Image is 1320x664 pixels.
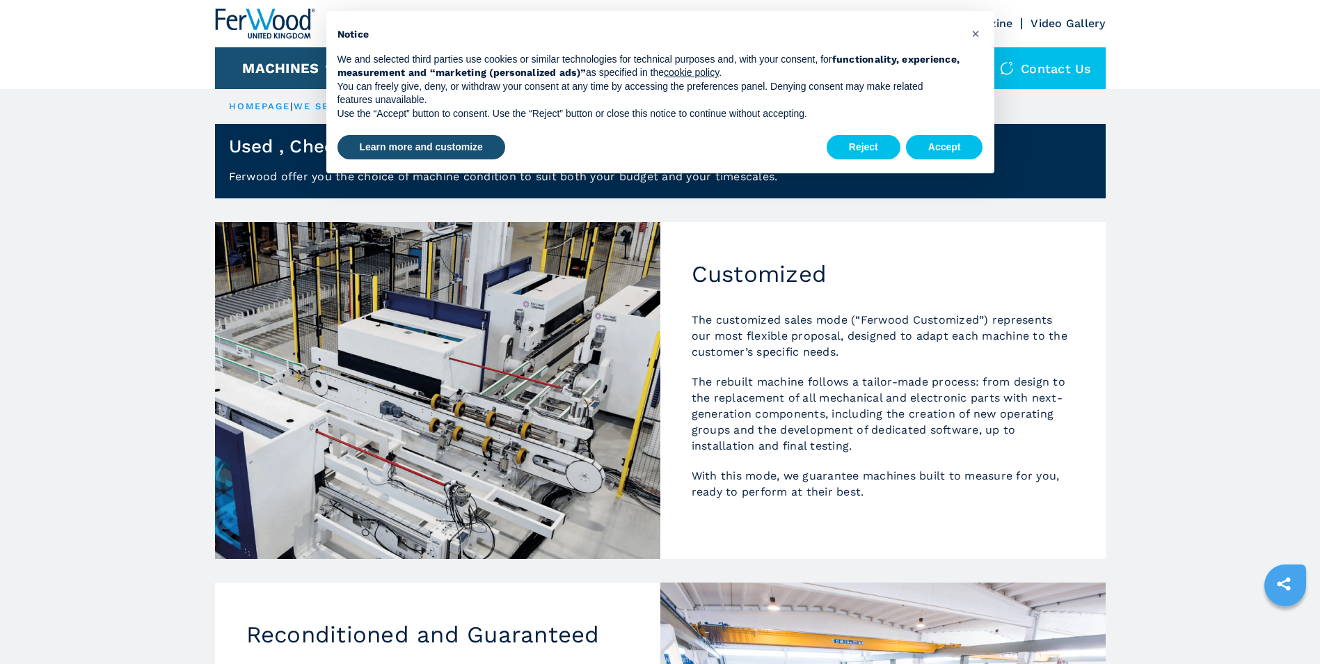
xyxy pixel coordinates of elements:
[692,260,1074,288] h2: Customized
[246,621,629,649] h2: Reconditioned and Guaranteed
[971,25,980,42] span: ×
[827,135,900,160] button: Reject
[229,101,291,111] a: HOMEPAGE
[215,222,660,559] img: Customized
[229,135,770,157] h1: Used , Checked, Reconditioned or Customized - You Choose
[1266,567,1301,601] a: sharethis
[692,312,1074,360] p: The customized sales mode (“Ferwood Customized”) represents our most flexible proposal, designed ...
[692,374,1074,454] p: The rebuilt machine follows a tailor-made process: from design to the replacement of all mechanic...
[215,8,315,39] img: Ferwood
[242,60,319,77] button: Machines
[664,67,719,78] a: cookie policy
[986,47,1106,89] div: Contact us
[1000,61,1014,75] img: Contact us
[906,135,983,160] button: Accept
[337,54,960,79] strong: functionality, experience, measurement and “marketing (personalized ads)”
[692,468,1074,500] p: With this mode, we guarantee machines built to measure for you, ready to perform at their best.
[1031,17,1105,30] a: Video Gallery
[337,80,961,107] p: You can freely give, deny, or withdraw your consent at any time by accessing the preferences pane...
[337,53,961,80] p: We and selected third parties use cookies or similar technologies for technical purposes and, wit...
[337,28,961,42] h2: Notice
[215,168,1106,198] p: Ferwood offer you the choice of machine condition to suit both your budget and your timescales.
[337,135,505,160] button: Learn more and customize
[294,101,344,111] a: we sell
[337,107,961,121] p: Use the “Accept” button to consent. Use the “Reject” button or close this notice to continue with...
[965,22,987,45] button: Close this notice
[290,101,293,111] span: |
